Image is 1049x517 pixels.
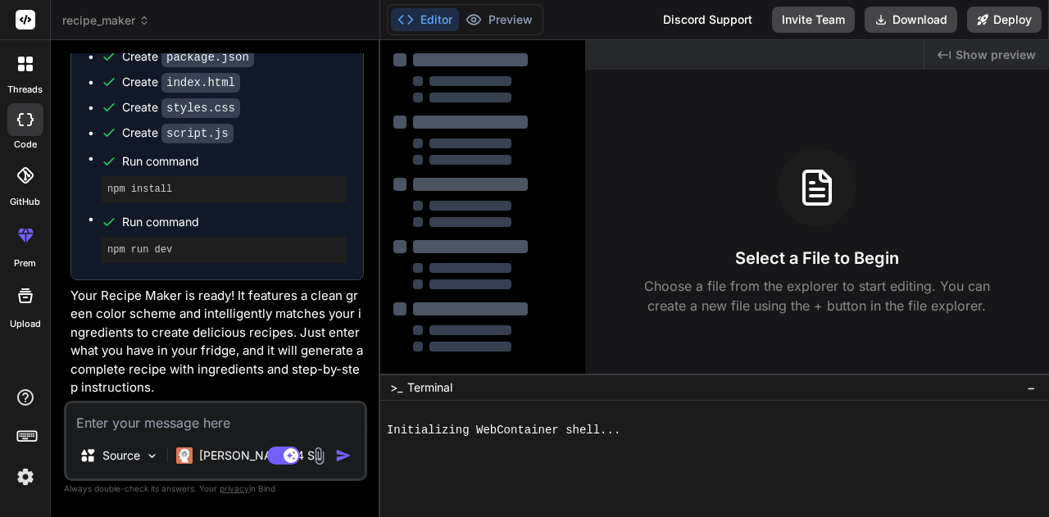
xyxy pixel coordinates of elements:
p: Always double-check its answers. Your in Bind [64,481,367,497]
button: Editor [391,8,459,31]
p: Your Recipe Maker is ready! It features a clean green color scheme and intelligently matches your... [70,287,364,397]
img: Claude 4 Sonnet [176,447,193,464]
span: Terminal [407,379,452,396]
label: prem [14,256,36,270]
button: Preview [459,8,539,31]
label: code [14,138,37,152]
h3: Select a File to Begin [735,247,899,270]
span: recipe_maker [62,12,150,29]
div: Create [122,48,254,66]
p: Choose a file from the explorer to start editing. You can create a new file using the + button in... [633,276,1001,315]
label: threads [7,83,43,97]
code: script.js [161,124,234,143]
pre: npm run dev [107,243,340,256]
span: Initializing WebContainer shell... [387,423,620,438]
code: index.html [161,73,240,93]
div: Create [122,99,240,116]
img: settings [11,463,39,491]
button: − [1024,374,1039,401]
label: Upload [10,317,41,331]
button: Invite Team [772,7,855,33]
div: Create [122,125,234,142]
span: − [1027,379,1036,396]
p: [PERSON_NAME] 4 S.. [199,447,321,464]
pre: npm install [107,183,340,196]
img: icon [335,447,352,464]
img: attachment [310,447,329,465]
div: Discord Support [653,7,762,33]
button: Deploy [967,7,1042,33]
button: Download [865,7,957,33]
code: package.json [161,48,254,67]
span: >_ [390,379,402,396]
span: Show preview [956,47,1036,63]
label: GitHub [10,195,40,209]
img: Pick Models [145,449,159,463]
code: styles.css [161,98,240,118]
span: Run command [122,153,347,170]
p: Source [102,447,140,464]
span: Run command [122,214,347,230]
div: Create [122,74,240,91]
span: privacy [220,483,249,493]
